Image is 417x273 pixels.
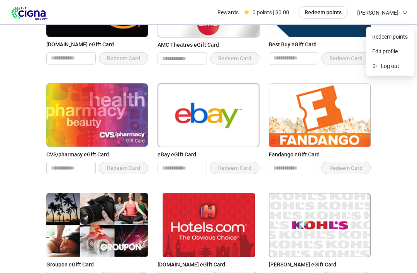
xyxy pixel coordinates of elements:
[244,10,249,15] span: star
[46,260,148,269] div: Groupon eGift Card
[372,32,408,41] span: Redeem points
[298,6,348,19] button: Redeem points
[158,260,259,269] div: [DOMAIN_NAME] eGift Card
[269,193,371,257] img: Kohl's eGift Card
[402,10,408,15] span: down
[158,83,259,147] img: eBay eGift Card
[46,40,148,49] div: [DOMAIN_NAME] eGift Card
[381,62,408,70] span: Log out
[269,40,371,49] div: Best Buy eGift Card
[46,150,148,159] div: CVS/pharmacy eGift Card
[269,150,371,159] div: Fandango eGift Card
[357,0,398,25] span: [PERSON_NAME]
[372,47,408,56] span: Edit profile
[158,41,259,49] div: AMC Theatres eGift Card
[158,193,259,257] img: Hotels.com eGift Card
[46,193,148,257] img: Groupon eGift Card
[46,83,148,147] img: CVS/pharmacy eGift Card
[305,8,342,17] span: Redeem points
[158,150,259,159] div: eBay eGift Card
[269,83,371,147] img: Fandango eGift Card
[269,260,371,269] div: [PERSON_NAME] eGift Card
